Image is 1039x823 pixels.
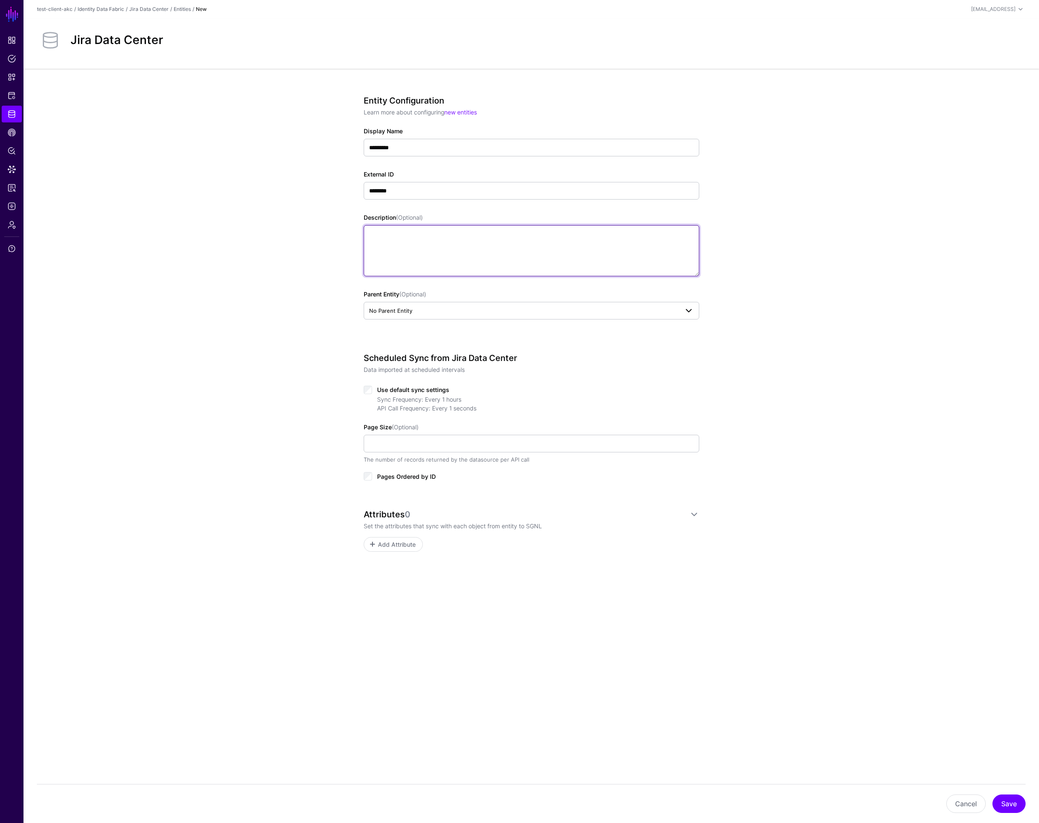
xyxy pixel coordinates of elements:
[37,6,73,12] a: test-client-akc
[8,184,16,192] span: Reports
[946,794,986,813] button: Cancel
[364,423,419,431] label: Page Size
[8,202,16,210] span: Logs
[364,127,403,135] label: Display Name
[8,244,16,253] span: Support
[992,794,1026,813] button: Save
[392,423,419,431] span: (Optional)
[369,307,412,314] span: No Parent Entity
[129,6,169,12] a: Jira Data Center
[2,161,22,178] a: Data Lens
[5,5,19,23] a: SGNL
[8,91,16,100] span: Protected Systems
[971,5,1016,13] div: [EMAIL_ADDRESS]
[8,221,16,229] span: Admin
[364,509,689,519] div: Attributes
[2,216,22,233] a: Admin
[2,69,22,86] a: Snippets
[2,106,22,122] a: Identity Data Fabric
[191,5,196,13] div: /
[70,33,163,47] h2: Jira Data Center
[399,291,426,298] span: (Optional)
[8,73,16,81] span: Snippets
[396,214,423,221] span: (Optional)
[2,143,22,159] a: Policy Lens
[364,522,699,530] p: Set the attributes that sync with each object from entity to SGNL
[8,110,16,118] span: Identity Data Fabric
[8,147,16,155] span: Policy Lens
[377,540,417,549] span: Add Attribute
[8,165,16,174] span: Data Lens
[364,108,699,117] p: Learn more about configuring
[364,365,699,374] p: Data imported at scheduled intervals
[364,353,699,363] h3: Scheduled Sync from Jira Data Center
[377,395,699,413] div: Sync Frequency: Every 1 hours API Call Frequency: Every 1 seconds
[8,128,16,137] span: CAEP Hub
[73,5,78,13] div: /
[364,290,426,299] label: Parent Entity
[124,5,129,13] div: /
[364,96,699,106] h3: Entity Configuration
[364,213,423,222] label: Description
[2,124,22,141] a: CAEP Hub
[174,6,191,12] a: Entities
[2,87,22,104] a: Protected Systems
[2,32,22,49] a: Dashboard
[2,50,22,67] a: Policies
[405,509,410,519] span: 0
[78,6,124,12] a: Identity Data Fabric
[377,473,436,480] span: Pages Ordered by ID
[196,6,207,12] strong: New
[377,386,449,393] span: Use default sync settings
[2,179,22,196] a: Reports
[8,36,16,44] span: Dashboard
[8,55,16,63] span: Policies
[2,198,22,215] a: Logs
[444,109,477,116] a: new entities
[364,170,394,179] label: External ID
[364,456,699,464] div: The number of records returned by the datasource per API call
[169,5,174,13] div: /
